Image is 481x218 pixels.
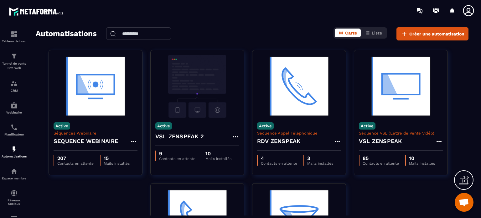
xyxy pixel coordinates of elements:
p: Mails installés [307,161,333,166]
div: Ouvrir le chat [455,193,473,212]
img: automations [10,102,18,109]
img: social-network [10,189,18,197]
p: 3 [307,155,333,161]
span: Créer une automatisation [409,31,464,37]
a: social-networksocial-networkRéseaux Sociaux [2,185,27,210]
a: automationsautomationsAutomatisations [2,141,27,163]
h4: RDV ZENSPEAK [257,137,300,146]
p: Contacts en attente [159,157,195,161]
p: Active [155,122,172,130]
p: Planificateur [2,133,27,136]
h4: VSL ZENSPEAK 2 [155,132,204,141]
img: automation-background [155,55,239,118]
img: automations [10,146,18,153]
img: formation [10,30,18,38]
p: 207 [57,155,94,161]
img: formation [10,80,18,87]
p: 4 [261,155,297,161]
p: Tableau de bord [2,40,27,43]
p: Espace membre [2,177,27,180]
p: Active [257,122,274,130]
p: 10 [205,151,231,157]
img: logo [9,6,65,17]
p: Webinaire [2,111,27,114]
a: formationformationCRM [2,75,27,97]
p: Séquences Webinaire [54,131,137,136]
p: 15 [104,155,130,161]
p: Contacts en attente [57,161,94,166]
a: formationformationTunnel de vente Site web [2,48,27,75]
a: automationsautomationsWebinaire [2,97,27,119]
button: Carte [335,29,361,37]
p: Séquence Appel Téléphonique [257,131,341,136]
p: Tunnel de vente Site web [2,61,27,70]
a: automationsautomationsEspace membre [2,163,27,185]
h4: SEQUENCE WEBINAIRE [54,137,118,146]
button: Créer une automatisation [396,27,468,40]
button: Liste [361,29,386,37]
p: Active [54,122,70,130]
img: formation [10,52,18,60]
img: scheduler [10,124,18,131]
p: 10 [409,155,435,161]
p: Mails installés [409,161,435,166]
p: Automatisations [2,155,27,158]
h4: VSL ZENSPEAK [359,137,402,146]
p: Contacts en attente [363,161,399,166]
h2: Automatisations [36,27,97,40]
img: automation-background [54,55,137,118]
span: Liste [372,30,382,35]
p: Mails installés [104,161,130,166]
p: Active [359,122,375,130]
a: formationformationTableau de bord [2,26,27,48]
span: Carte [345,30,357,35]
p: CRM [2,89,27,92]
img: automation-background [359,55,443,118]
a: schedulerschedulerPlanificateur [2,119,27,141]
img: automation-background [257,55,341,118]
p: 9 [159,151,195,157]
p: Mails installés [205,157,231,161]
p: Contacts en attente [261,161,297,166]
img: automations [10,167,18,175]
p: 85 [363,155,399,161]
p: Réseaux Sociaux [2,199,27,205]
p: Séquence VSL (Lettre de Vente Vidéo) [359,131,443,136]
